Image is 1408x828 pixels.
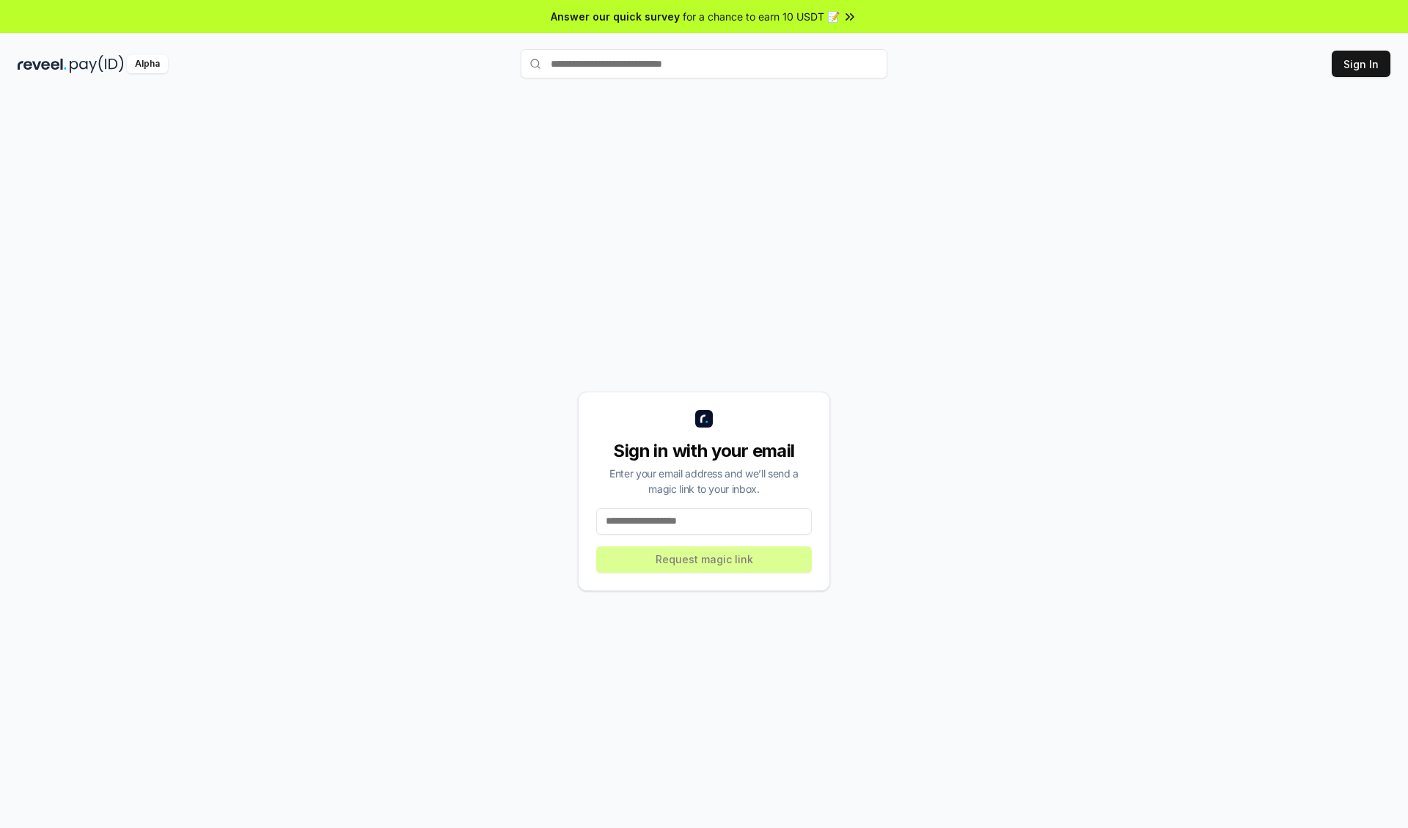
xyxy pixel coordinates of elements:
span: for a chance to earn 10 USDT 📝 [683,9,840,24]
button: Sign In [1332,51,1390,77]
div: Sign in with your email [596,439,812,463]
img: pay_id [70,55,124,73]
img: logo_small [695,410,713,428]
div: Alpha [127,55,168,73]
span: Answer our quick survey [551,9,680,24]
img: reveel_dark [18,55,67,73]
div: Enter your email address and we’ll send a magic link to your inbox. [596,466,812,497]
